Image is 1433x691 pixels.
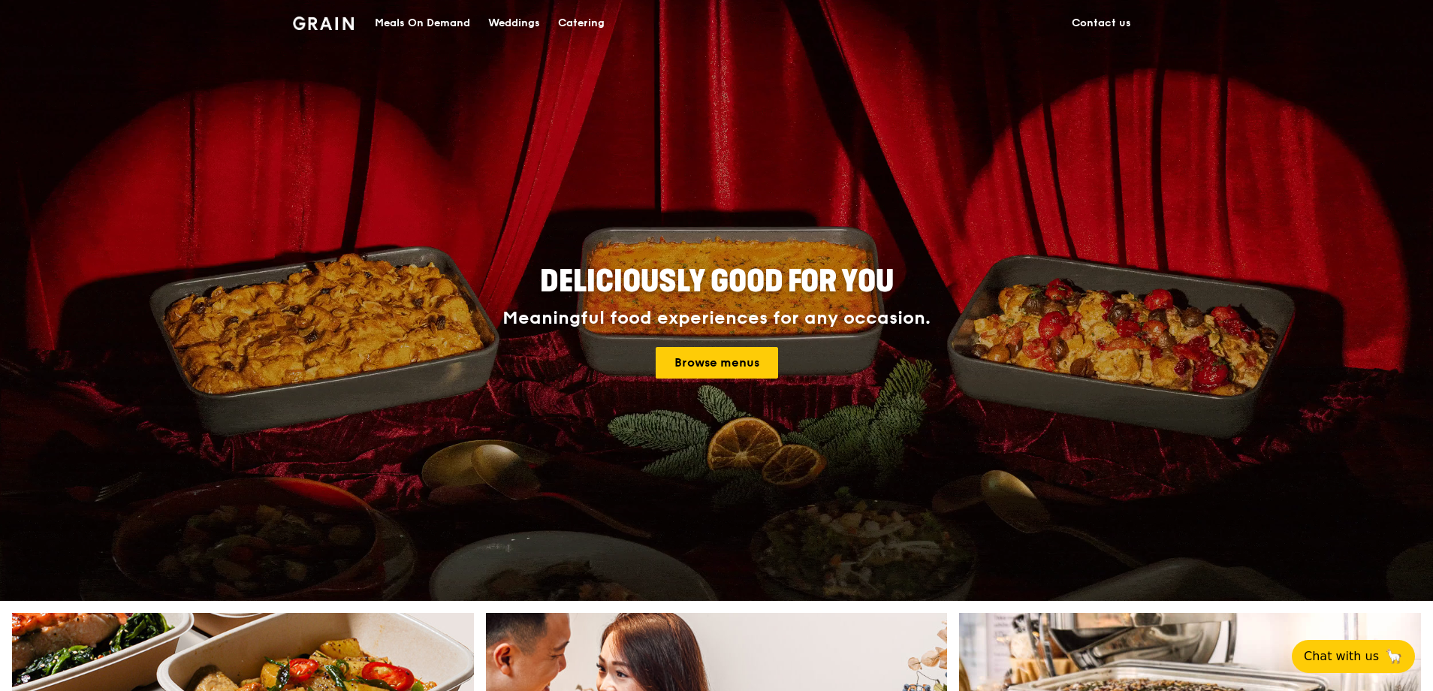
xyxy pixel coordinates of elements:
[375,1,470,46] div: Meals On Demand
[540,264,894,300] span: Deliciously good for you
[293,17,354,30] img: Grain
[1385,647,1403,665] span: 🦙
[479,1,549,46] a: Weddings
[558,1,605,46] div: Catering
[549,1,614,46] a: Catering
[1304,647,1379,665] span: Chat with us
[488,1,540,46] div: Weddings
[1292,640,1415,673] button: Chat with us🦙
[1063,1,1140,46] a: Contact us
[656,347,778,379] a: Browse menus
[446,308,987,329] div: Meaningful food experiences for any occasion.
